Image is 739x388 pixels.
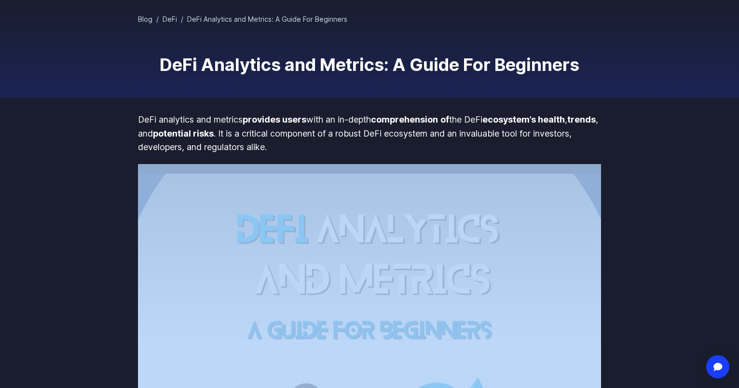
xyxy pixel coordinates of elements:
strong: provides users [243,114,306,125]
strong: of [440,114,449,125]
span: / [156,15,159,23]
span: / [181,15,183,23]
a: Blog [138,15,152,23]
div: Open Intercom Messenger [706,355,729,378]
span: DeFi Analytics and Metrics: A Guide For Beginners [187,15,347,23]
h1: DeFi Analytics and Metrics: A Guide For Beginners [138,55,601,74]
strong: ecosystem’s health [482,114,565,125]
strong: trends [567,114,596,125]
strong: potential risks [153,128,214,139]
p: DeFi analytics and metrics with an in-depth the DeFi , , and . It is a critical component of a ro... [138,113,601,154]
strong: comprehension [371,114,438,125]
a: DeFi [163,15,177,23]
